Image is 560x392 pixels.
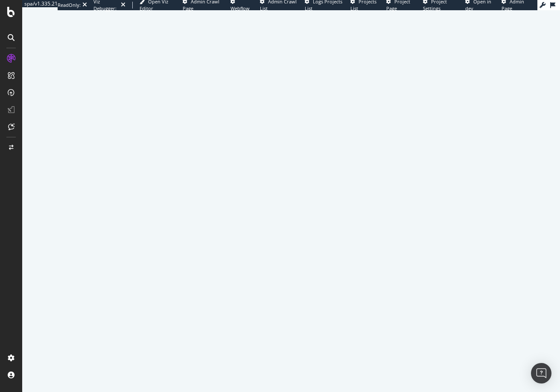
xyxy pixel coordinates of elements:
[260,179,322,210] div: animation
[531,363,551,383] div: Open Intercom Messenger
[230,5,250,12] span: Webflow
[58,2,81,9] div: ReadOnly:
